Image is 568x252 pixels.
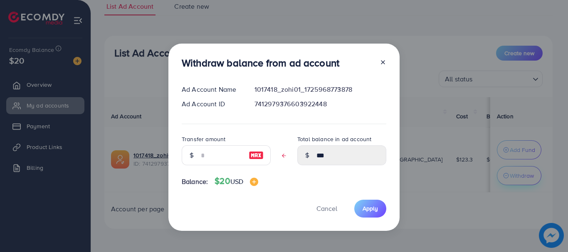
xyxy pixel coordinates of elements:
label: Transfer amount [182,135,225,143]
span: USD [230,177,243,186]
span: Balance: [182,177,208,186]
img: image [250,178,258,186]
div: Ad Account Name [175,85,248,94]
div: 1017418_zohi01_1725968773878 [248,85,393,94]
label: Total balance in ad account [297,135,371,143]
div: Ad Account ID [175,99,248,109]
h4: $20 [215,176,258,186]
img: image [249,150,264,160]
button: Cancel [306,200,348,218]
span: Apply [363,204,378,213]
button: Apply [354,200,386,218]
h3: Withdraw balance from ad account [182,57,339,69]
span: Cancel [316,204,337,213]
div: 7412979376603922448 [248,99,393,109]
